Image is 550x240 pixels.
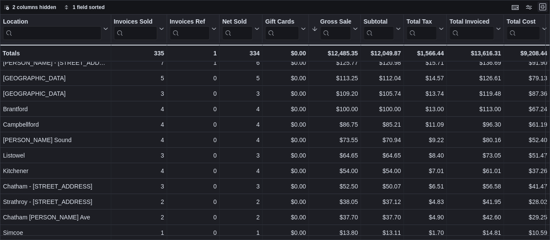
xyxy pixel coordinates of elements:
div: 0 [170,150,217,161]
div: $14.57 [406,73,444,83]
div: $4.90 [406,212,444,222]
div: 2 [222,197,260,207]
div: $67.24 [507,104,547,114]
div: $0.00 [265,88,306,99]
div: Listowel [3,150,108,161]
div: 1 [170,48,217,58]
button: Total Cost [507,18,547,40]
div: $15.71 [406,58,444,68]
div: 4 [114,119,164,130]
div: $4.83 [406,197,444,207]
div: 4 [114,166,164,176]
div: 334 [222,48,260,58]
div: $10.59 [507,228,547,238]
div: $0.00 [265,197,306,207]
div: $13.00 [406,104,444,114]
div: $52.50 [312,181,358,191]
div: $51.47 [507,150,547,161]
div: 4 [222,119,260,130]
button: 2 columns hidden [0,2,60,12]
div: 0 [170,135,217,145]
button: Total Tax [406,18,444,40]
div: Location [3,18,101,40]
div: 5 [114,73,164,83]
div: Strathroy - [STREET_ADDRESS] [3,197,108,207]
div: 0 [170,166,217,176]
div: Total Invoiced [449,18,494,40]
div: 0 [170,197,217,207]
div: $73.55 [312,135,358,145]
div: Net Sold [222,18,253,40]
span: 2 columns hidden [12,4,56,11]
div: $52.40 [507,135,547,145]
div: Total Tax [406,18,437,26]
div: Gift Card Sales [265,18,299,40]
div: $13.74 [406,88,444,99]
div: 3 [222,181,260,191]
div: Invoices Ref [170,18,210,40]
div: 1 [222,228,260,238]
div: $125.77 [312,58,358,68]
div: 4 [222,135,260,145]
div: $96.30 [449,119,501,130]
div: 4 [114,104,164,114]
div: Chatham [PERSON_NAME] Ave [3,212,108,222]
div: Gross Sales [320,18,351,40]
div: Total Invoiced [449,18,494,26]
div: $119.48 [449,88,501,99]
div: Totals [3,48,108,58]
div: $136.69 [449,58,501,68]
div: $13.80 [312,228,358,238]
div: $64.65 [312,150,358,161]
div: $41.47 [507,181,547,191]
div: $11.09 [406,119,444,130]
div: $0.00 [265,58,306,68]
button: Total Invoiced [449,18,501,40]
div: Net Sold [222,18,253,26]
div: $14.81 [449,228,501,238]
div: $37.26 [507,166,547,176]
div: $0.00 [265,104,306,114]
div: $91.90 [507,58,547,68]
div: $86.75 [312,119,358,130]
button: Invoices Ref [170,18,217,40]
div: $126.61 [449,73,501,83]
div: Invoices Sold [114,18,157,26]
div: Gift Cards [265,18,299,26]
div: 2 [222,212,260,222]
div: Invoices Sold [114,18,157,40]
button: Location [3,18,108,40]
div: $87.36 [507,88,547,99]
div: 3 [222,150,260,161]
div: 1 [170,58,217,68]
div: 1 [114,228,164,238]
button: Net Sold [222,18,260,40]
div: 3 [114,181,164,191]
div: Invoices Ref [170,18,210,26]
div: $0.00 [265,166,306,176]
div: $37.70 [364,212,401,222]
div: $113.25 [312,73,358,83]
div: $0.00 [265,181,306,191]
div: $100.00 [312,104,358,114]
button: Gross Sales [312,18,358,40]
div: $109.20 [312,88,358,99]
div: 4 [222,104,260,114]
div: $70.94 [364,135,401,145]
div: 335 [114,48,164,58]
div: [PERSON_NAME] - [STREET_ADDRESS] [3,58,108,68]
div: 0 [170,212,217,222]
div: $113.00 [449,104,501,114]
div: 0 [170,88,217,99]
div: Brantford [3,104,108,114]
div: $64.65 [364,150,401,161]
button: Invoices Sold [114,18,164,40]
div: Subtotal [364,18,394,40]
button: Subtotal [364,18,401,40]
span: 1 field sorted [73,4,105,11]
div: $80.16 [449,135,501,145]
div: [GEOGRAPHIC_DATA] [3,73,108,83]
div: $41.95 [449,197,501,207]
div: Subtotal [364,18,394,26]
div: Chatham - [STREET_ADDRESS] [3,181,108,191]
